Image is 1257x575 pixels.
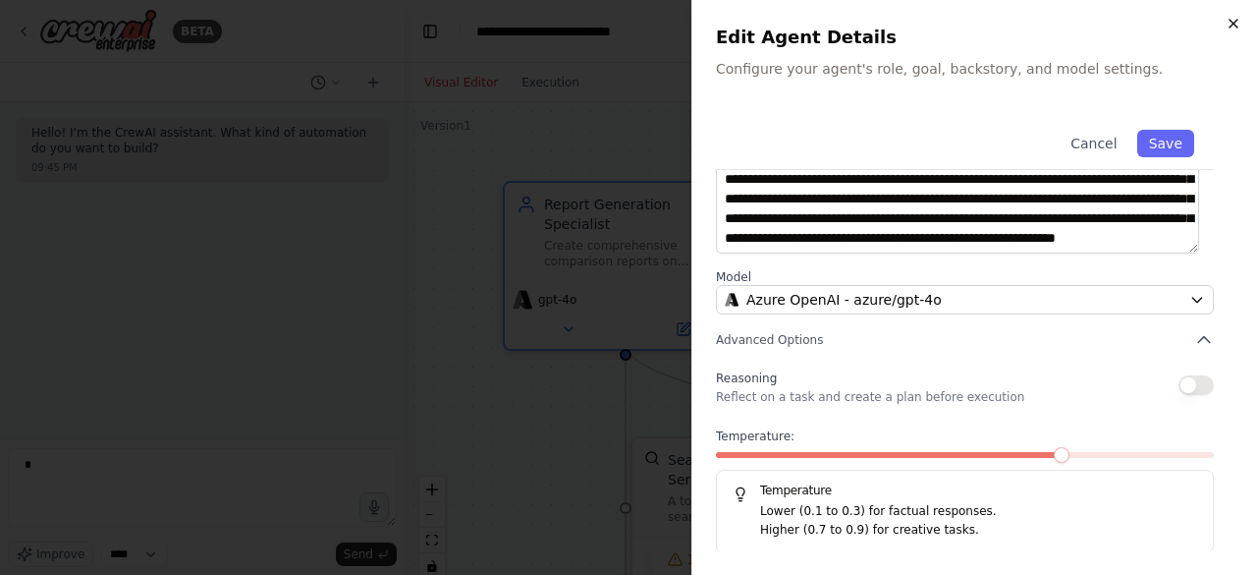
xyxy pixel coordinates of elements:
button: Advanced Options [716,330,1214,350]
p: Lower (0.1 to 0.3) for factual responses. [760,502,1197,522]
button: Azure OpenAI - azure/gpt-4o [716,285,1214,315]
span: Temperature: [716,429,794,444]
h5: Temperature [733,483,1197,498]
p: Configure your agent's role, goal, backstory, and model settings. [716,59,1233,79]
span: Advanced Options [716,332,823,348]
h2: Edit Agent Details [716,24,1233,51]
label: Model [716,269,1214,285]
button: Cancel [1059,130,1128,157]
span: Reasoning [716,372,777,385]
span: Azure OpenAI - azure/gpt-4o [746,290,942,310]
p: Reflect on a task and create a plan before execution [716,389,1024,405]
p: Higher (0.7 to 0.9) for creative tasks. [760,521,1197,541]
button: Save [1137,130,1194,157]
